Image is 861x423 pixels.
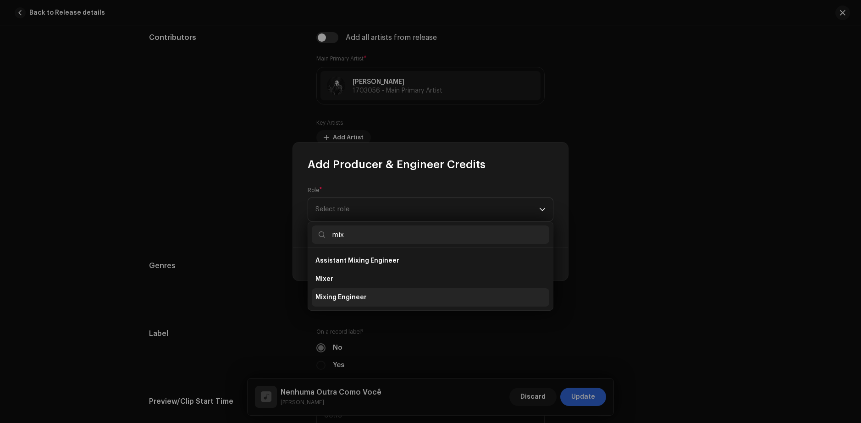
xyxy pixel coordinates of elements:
span: Mixing Engineer [315,293,367,302]
div: dropdown trigger [539,198,546,221]
span: Assistant Mixing Engineer [315,256,399,265]
li: Assistant Mixing Engineer [312,252,549,270]
span: Select role [315,198,539,221]
li: Mixer [312,270,549,288]
ul: Option List [308,248,553,310]
label: Role [308,187,322,194]
span: Mixer [315,275,333,284]
span: Add Producer & Engineer Credits [308,157,486,172]
li: Mixing Engineer [312,288,549,307]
